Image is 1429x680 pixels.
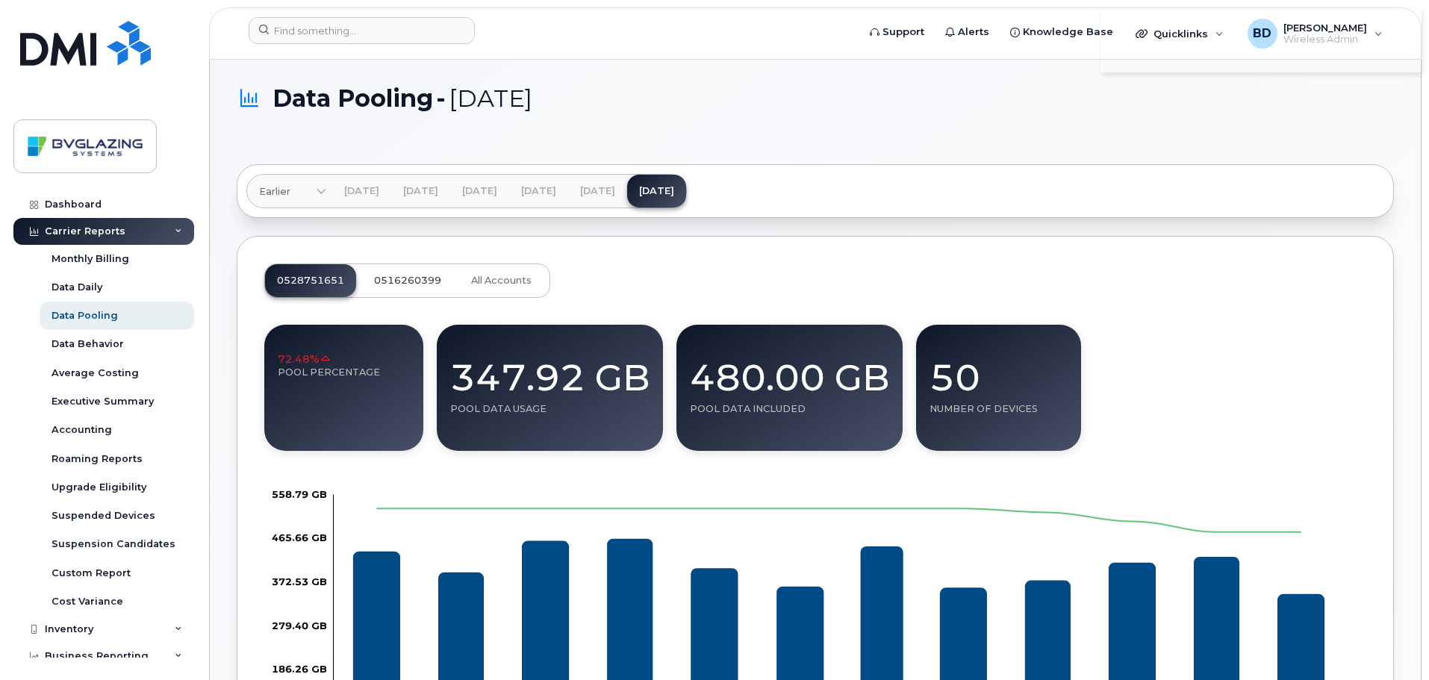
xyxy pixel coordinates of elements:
[272,619,327,631] tspan: 279.40 GB
[247,175,326,208] a: Earlier
[278,366,410,378] div: Pool Percentage
[272,663,327,675] tspan: 186.26 GB
[930,403,1068,415] div: Number of devices
[391,175,450,208] a: [DATE]
[450,175,509,208] a: [DATE]
[627,175,686,208] a: [DATE]
[509,175,568,208] a: [DATE]
[471,275,532,287] span: All Accounts
[272,619,327,631] g: 0.00 Bytes
[690,403,889,415] div: Pool data included
[272,575,327,587] g: 0.00 Bytes
[272,663,327,675] g: 0.00 Bytes
[272,487,327,499] tspan: 558.79 GB
[450,338,650,403] div: 347.92 GB
[272,531,327,543] g: 0.00 Bytes
[272,575,327,587] tspan: 372.53 GB
[690,338,889,403] div: 480.00 GB
[278,352,331,366] span: 72.48%
[436,87,446,110] span: -
[272,487,327,499] g: 0.00 Bytes
[259,184,290,199] span: Earlier
[273,87,433,110] span: Data Pooling
[568,175,627,208] a: [DATE]
[272,531,327,543] tspan: 465.66 GB
[374,275,441,287] span: 0516260399
[450,403,650,415] div: Pool data usage
[930,338,1068,403] div: 50
[449,87,532,110] span: [DATE]
[332,175,391,208] a: [DATE]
